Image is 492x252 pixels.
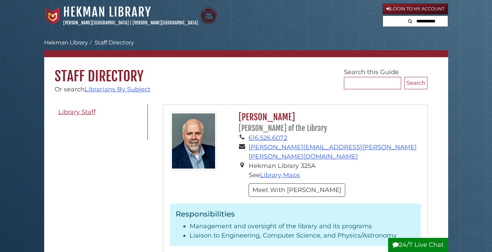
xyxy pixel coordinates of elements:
small: [PERSON_NAME] of the Library [239,124,327,133]
button: 24/7 Live Chat [388,238,448,252]
span: Or search [55,85,151,93]
button: Search [406,16,414,25]
a: Hekman Library [63,4,151,20]
li: Hekman Library 325A [249,161,421,171]
img: David_Malone_125x160.jpg [170,112,217,170]
button: Search [404,77,427,89]
a: Staff Directory [95,39,134,46]
a: Library Staff [55,104,142,120]
h1: Staff Directory [44,57,448,85]
img: Calvin Theological Seminary [200,7,217,24]
li: See [249,171,421,180]
a: [PERSON_NAME][GEOGRAPHIC_DATA] [133,20,198,26]
a: Library Maps [260,171,300,179]
a: Librarians By Subject [85,85,151,93]
span: | [130,20,132,26]
button: Meet With [PERSON_NAME] [249,183,345,197]
div: Guide Pages [55,104,142,123]
a: [PERSON_NAME][GEOGRAPHIC_DATA] [63,20,129,26]
nav: breadcrumb [44,39,448,57]
h2: [PERSON_NAME] [235,112,420,133]
a: Login to My Account [383,3,448,14]
span: Library Staff [58,108,96,116]
h3: Responsibilities [176,209,415,218]
i: Search [408,19,412,23]
li: Liaison to Engineering, Computer Science, and Physics/Astronomy [190,231,415,240]
a: 616.526.6072 [249,134,287,142]
img: Calvin University [44,7,61,24]
li: Management and oversight of the library and its programs [190,222,415,231]
a: Hekman Library [44,39,88,46]
a: [PERSON_NAME][EMAIL_ADDRESS][PERSON_NAME][PERSON_NAME][DOMAIN_NAME] [249,143,417,160]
